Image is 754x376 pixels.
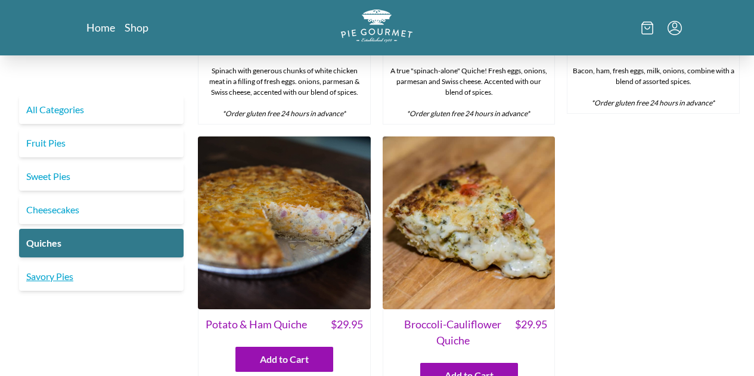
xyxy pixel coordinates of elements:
[591,98,715,107] em: *Order gluten free 24 hours in advance*
[407,109,530,118] em: *Order gluten free 24 hours in advance*
[668,21,682,35] button: Menu
[260,352,309,366] span: Add to Cart
[19,95,184,124] a: All Categories
[341,10,412,42] img: logo
[19,129,184,157] a: Fruit Pies
[383,136,556,309] img: Broccoli-Cauliflower Quiche
[331,316,363,333] span: $ 29.95
[19,195,184,224] a: Cheesecakes
[390,316,516,349] span: Broccoli-Cauliflower Quiche
[125,20,148,35] a: Shop
[19,229,184,257] a: Quiches
[567,61,739,113] div: Bacon, ham, fresh eggs, milk, onions, combine with a blend of assorted spices.
[383,61,555,124] div: A true "spinach-alone" Quiche! Fresh eggs, onions, parmesan and Swiss cheese. Accented with our b...
[198,136,371,309] img: Potato & Ham Quiche
[86,20,115,35] a: Home
[341,10,412,46] a: Logo
[206,316,307,333] span: Potato & Ham Quiche
[222,109,346,118] em: *Order gluten free 24 hours in advance*
[19,162,184,191] a: Sweet Pies
[235,347,333,372] button: Add to Cart
[515,316,547,349] span: $ 29.95
[19,262,184,291] a: Savory Pies
[198,61,370,124] div: Spinach with generous chunks of white chicken meat in a filling of fresh eggs. onions, parmesan &...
